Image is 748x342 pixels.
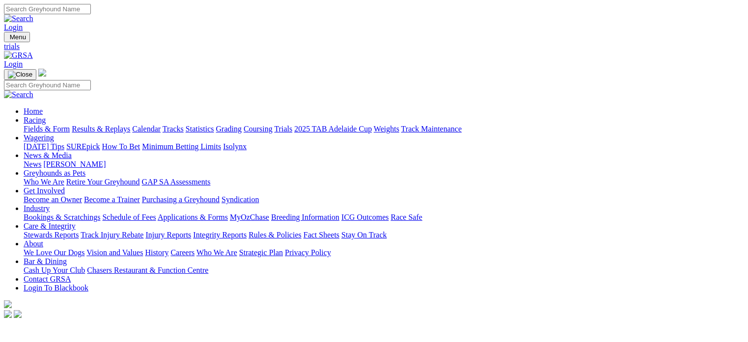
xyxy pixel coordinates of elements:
[81,231,143,239] a: Track Injury Rebate
[4,14,33,23] img: Search
[196,248,237,257] a: Who We Are
[4,60,23,68] a: Login
[294,125,372,133] a: 2025 TAB Adelaide Cup
[4,4,91,14] input: Search
[43,160,106,168] a: [PERSON_NAME]
[24,160,744,169] div: News & Media
[102,213,156,221] a: Schedule of Fees
[24,186,65,195] a: Get Involved
[24,266,744,275] div: Bar & Dining
[24,142,744,151] div: Wagering
[24,125,70,133] a: Fields & Form
[24,169,85,177] a: Greyhounds as Pets
[4,69,36,80] button: Toggle navigation
[24,133,54,142] a: Wagering
[142,142,221,151] a: Minimum Betting Limits
[38,69,46,77] img: logo-grsa-white.png
[24,178,744,186] div: Greyhounds as Pets
[72,125,130,133] a: Results & Replays
[24,125,744,133] div: Racing
[24,275,71,283] a: Contact GRSA
[24,248,744,257] div: About
[4,51,33,60] img: GRSA
[142,195,220,204] a: Purchasing a Greyhound
[216,125,242,133] a: Grading
[4,90,33,99] img: Search
[170,248,194,257] a: Careers
[193,231,247,239] a: Integrity Reports
[24,284,88,292] a: Login To Blackbook
[4,80,91,90] input: Search
[163,125,184,133] a: Tracks
[374,125,399,133] a: Weights
[271,213,339,221] a: Breeding Information
[4,32,30,42] button: Toggle navigation
[24,178,64,186] a: Who We Are
[24,204,50,212] a: Industry
[8,71,32,79] img: Close
[244,125,273,133] a: Coursing
[4,23,23,31] a: Login
[84,195,140,204] a: Become a Trainer
[24,257,67,265] a: Bar & Dining
[390,213,422,221] a: Race Safe
[4,300,12,308] img: logo-grsa-white.png
[24,151,72,159] a: News & Media
[145,248,168,257] a: History
[24,266,85,274] a: Cash Up Your Club
[66,142,100,151] a: SUREpick
[24,116,46,124] a: Racing
[341,213,388,221] a: ICG Outcomes
[145,231,191,239] a: Injury Reports
[223,142,247,151] a: Isolynx
[132,125,161,133] a: Calendar
[304,231,339,239] a: Fact Sheets
[14,310,22,318] img: twitter.svg
[24,142,64,151] a: [DATE] Tips
[102,142,140,151] a: How To Bet
[186,125,214,133] a: Statistics
[24,195,744,204] div: Get Involved
[24,248,84,257] a: We Love Our Dogs
[24,222,76,230] a: Care & Integrity
[24,239,43,248] a: About
[341,231,387,239] a: Stay On Track
[222,195,259,204] a: Syndication
[24,160,41,168] a: News
[24,195,82,204] a: Become an Owner
[24,213,100,221] a: Bookings & Scratchings
[4,42,744,51] a: trials
[249,231,302,239] a: Rules & Policies
[24,231,744,239] div: Care & Integrity
[158,213,228,221] a: Applications & Forms
[401,125,462,133] a: Track Maintenance
[142,178,211,186] a: GAP SA Assessments
[239,248,283,257] a: Strategic Plan
[24,213,744,222] div: Industry
[87,266,208,274] a: Chasers Restaurant & Function Centre
[274,125,292,133] a: Trials
[4,310,12,318] img: facebook.svg
[230,213,269,221] a: MyOzChase
[86,248,143,257] a: Vision and Values
[24,107,43,115] a: Home
[285,248,331,257] a: Privacy Policy
[10,33,26,41] span: Menu
[24,231,79,239] a: Stewards Reports
[66,178,140,186] a: Retire Your Greyhound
